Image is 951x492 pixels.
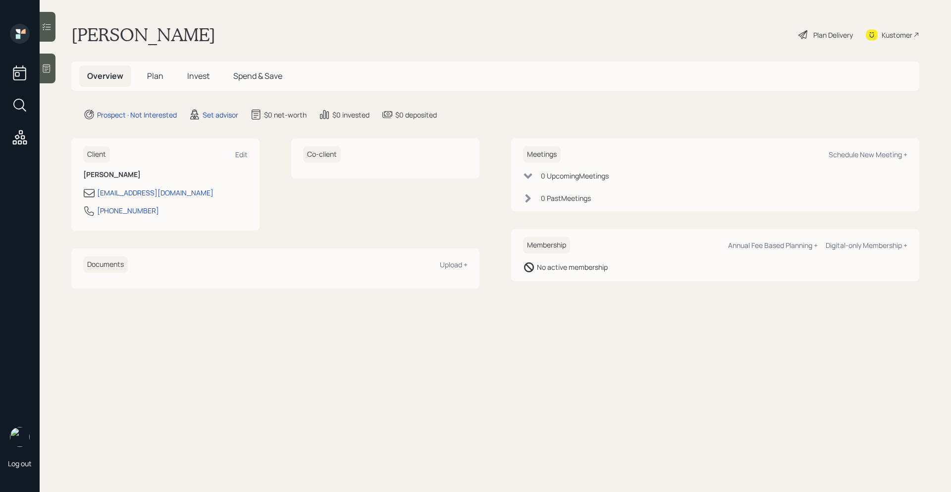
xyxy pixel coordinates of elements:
[264,110,307,120] div: $0 net-worth
[523,146,561,163] h6: Meetings
[97,110,177,120] div: Prospect · Not Interested
[83,256,128,273] h6: Documents
[83,146,110,163] h6: Client
[83,171,248,179] h6: [PERSON_NAME]
[395,110,437,120] div: $0 deposited
[97,187,213,198] div: [EMAIL_ADDRESS][DOMAIN_NAME]
[233,70,282,81] span: Spend & Save
[537,262,608,272] div: No active membership
[147,70,163,81] span: Plan
[523,237,570,253] h6: Membership
[303,146,341,163] h6: Co-client
[235,150,248,159] div: Edit
[332,110,370,120] div: $0 invested
[203,110,238,120] div: Set advisor
[440,260,468,269] div: Upload +
[187,70,210,81] span: Invest
[813,30,853,40] div: Plan Delivery
[87,70,123,81] span: Overview
[541,171,609,181] div: 0 Upcoming Meeting s
[882,30,912,40] div: Kustomer
[826,241,907,250] div: Digital-only Membership +
[541,193,591,203] div: 0 Past Meeting s
[71,24,215,46] h1: [PERSON_NAME]
[10,427,30,447] img: retirable_logo.png
[829,150,907,159] div: Schedule New Meeting +
[8,459,32,468] div: Log out
[728,241,818,250] div: Annual Fee Based Planning +
[97,205,159,216] div: [PHONE_NUMBER]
